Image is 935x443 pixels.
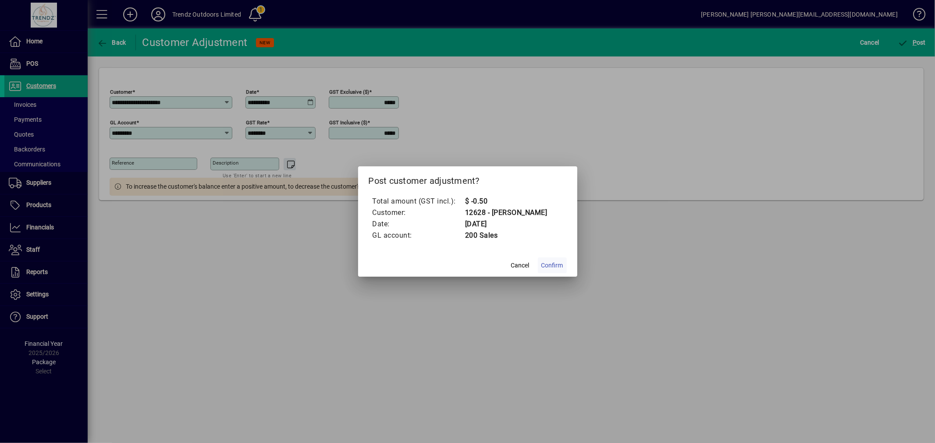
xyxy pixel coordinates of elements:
[538,257,567,273] button: Confirm
[372,196,465,207] td: Total amount (GST incl.):
[506,257,534,273] button: Cancel
[372,207,465,218] td: Customer:
[465,218,547,230] td: [DATE]
[541,261,563,270] span: Confirm
[358,166,577,192] h2: Post customer adjustment?
[465,230,547,241] td: 200 Sales
[372,230,465,241] td: GL account:
[465,196,547,207] td: $ -0.50
[511,261,530,270] span: Cancel
[372,218,465,230] td: Date:
[465,207,547,218] td: 12628 - [PERSON_NAME]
